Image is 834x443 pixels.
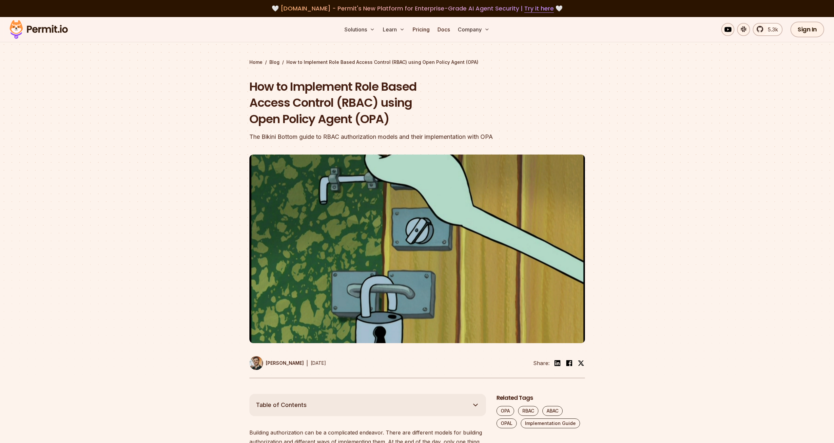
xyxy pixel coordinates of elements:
[249,356,263,370] img: Daniel Bass
[16,4,818,13] div: 🤍 🤍
[410,23,432,36] a: Pricing
[249,155,585,343] img: How to Implement Role Based Access Control (RBAC) using Open Policy Agent (OPA)
[249,59,585,65] div: / /
[306,359,308,367] div: |
[249,79,501,127] h1: How to Implement Role Based Access Control (RBAC) using Open Policy Agent (OPA)
[521,418,580,428] a: Implementation Guide
[565,359,573,367] img: facebook
[311,360,326,366] time: [DATE]
[496,418,517,428] a: OPAL
[455,23,492,36] button: Company
[496,394,585,402] h2: Related Tags
[518,406,538,416] a: RBAC
[7,18,71,41] img: Permit logo
[553,359,561,367] img: linkedin
[249,132,501,141] div: The Bikini Bottom guide to RBAC authorization models and their implementation with OPA
[764,26,778,33] span: 5.3k
[256,400,307,410] span: Table of Contents
[269,59,280,65] a: Blog
[249,59,262,65] a: Home
[435,23,453,36] a: Docs
[249,394,486,416] button: Table of Contents
[249,356,304,370] a: [PERSON_NAME]
[542,406,563,416] a: ABAC
[281,4,554,12] span: [DOMAIN_NAME] - Permit's New Platform for Enterprise-Grade AI Agent Security |
[496,406,514,416] a: OPA
[524,4,554,13] a: Try it here
[533,359,550,367] li: Share:
[380,23,407,36] button: Learn
[578,360,584,366] img: twitter
[266,360,304,366] p: [PERSON_NAME]
[342,23,378,36] button: Solutions
[753,23,783,36] a: 5.3k
[790,22,824,37] a: Sign In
